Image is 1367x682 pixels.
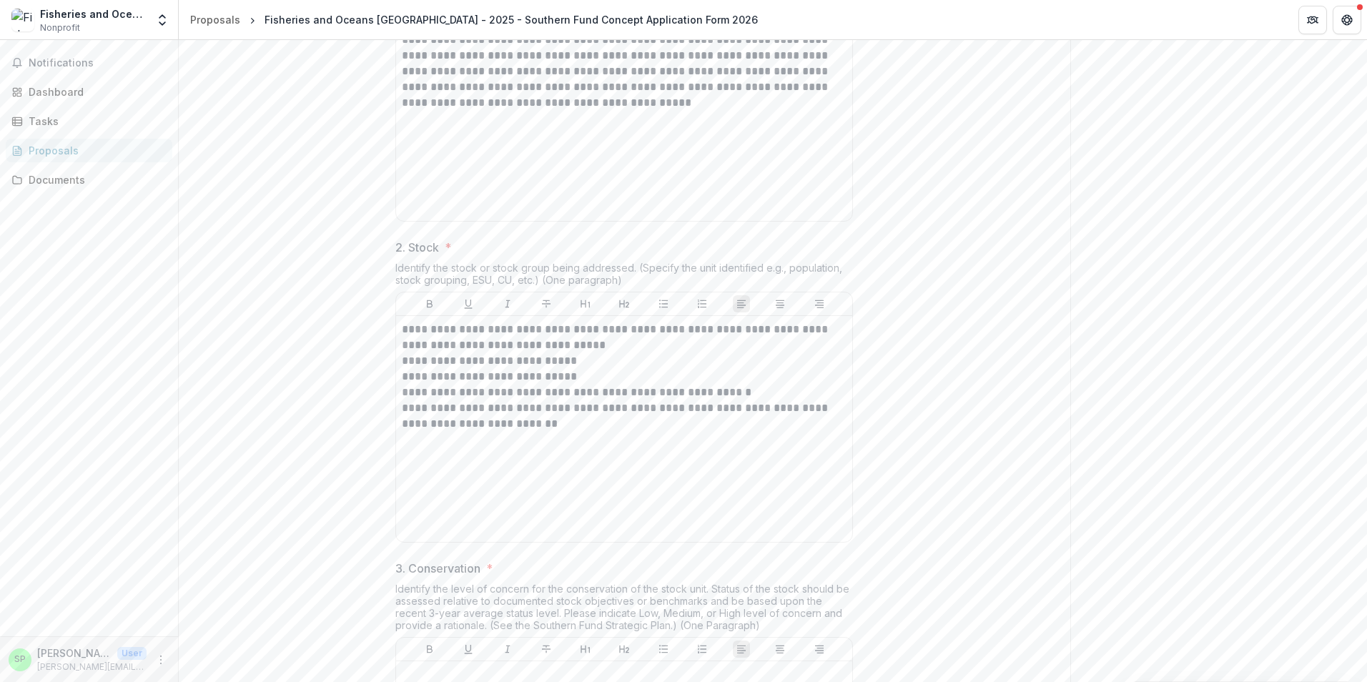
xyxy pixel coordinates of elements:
div: Fisheries and Oceans [GEOGRAPHIC_DATA] [40,6,147,21]
div: Proposals [29,143,161,158]
a: Proposals [6,139,172,162]
p: 3. Conservation [395,560,480,577]
p: [PERSON_NAME][EMAIL_ADDRESS][DOMAIN_NAME] [37,661,147,673]
div: Documents [29,172,161,187]
button: Italicize [499,641,516,658]
button: Heading 2 [616,295,633,312]
button: Bold [421,295,438,312]
a: Tasks [6,109,172,133]
div: Identify the stock or stock group being addressed. (Specify the unit identified e.g., population,... [395,262,853,292]
button: Bold [421,641,438,658]
button: Underline [460,641,477,658]
button: Underline [460,295,477,312]
img: Fisheries and Oceans Canada [11,9,34,31]
button: Strike [538,641,555,658]
button: Bullet List [655,641,672,658]
div: Fisheries and Oceans [GEOGRAPHIC_DATA] - 2025 - Southern Fund Concept Application Form 2026 [265,12,758,27]
a: Proposals [184,9,246,30]
button: Partners [1298,6,1327,34]
div: Tasks [29,114,161,129]
button: Align Left [733,641,750,658]
button: Heading 1 [577,641,594,658]
div: Identify the level of concern for the conservation of the stock unit. Status of the stock should ... [395,583,853,637]
button: Get Help [1333,6,1361,34]
p: User [117,647,147,660]
a: Dashboard [6,80,172,104]
div: Dashboard [29,84,161,99]
button: Strike [538,295,555,312]
button: Heading 2 [616,641,633,658]
button: Ordered List [694,295,711,312]
p: [PERSON_NAME] [37,646,112,661]
button: Align Center [771,641,789,658]
button: Align Left [733,295,750,312]
button: Align Right [811,295,828,312]
button: More [152,651,169,668]
button: Align Right [811,641,828,658]
span: Nonprofit [40,21,80,34]
span: Notifications [29,57,167,69]
nav: breadcrumb [184,9,764,30]
div: Proposals [190,12,240,27]
button: Open entity switcher [152,6,172,34]
button: Align Center [771,295,789,312]
p: 2. Stock [395,239,439,256]
button: Notifications [6,51,172,74]
button: Ordered List [694,641,711,658]
a: Documents [6,168,172,192]
button: Bullet List [655,295,672,312]
div: Sarah Power [14,655,26,664]
button: Italicize [499,295,516,312]
button: Heading 1 [577,295,594,312]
